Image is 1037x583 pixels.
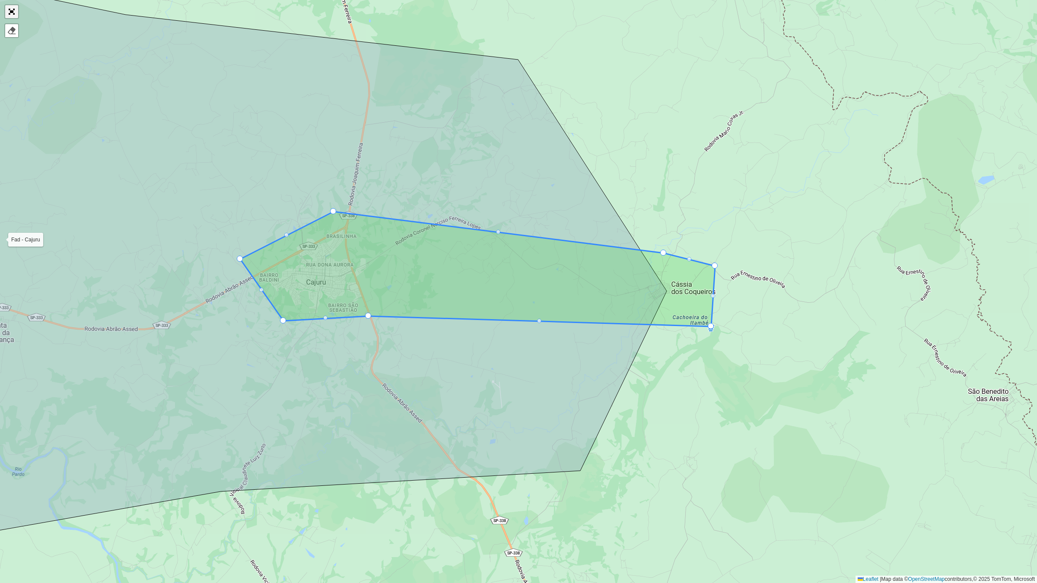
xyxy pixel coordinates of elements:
a: Leaflet [858,576,878,582]
div: Remover camada(s) [5,24,18,37]
div: Map data © contributors,© 2025 TomTom, Microsoft [856,576,1037,583]
a: Abrir mapa em tela cheia [5,5,18,18]
span: | [880,576,881,582]
a: OpenStreetMap [908,576,945,582]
